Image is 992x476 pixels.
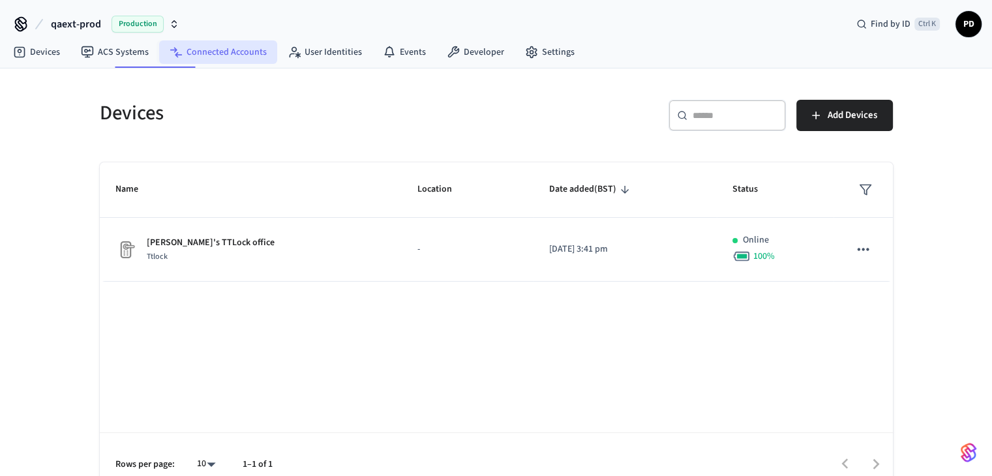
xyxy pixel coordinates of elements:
[100,100,488,126] h5: Devices
[914,18,940,31] span: Ctrl K
[115,458,175,471] p: Rows per page:
[115,179,155,200] span: Name
[828,107,877,124] span: Add Devices
[961,442,976,463] img: SeamLogoGradient.69752ec5.svg
[846,12,950,36] div: Find by IDCtrl K
[3,40,70,64] a: Devices
[147,236,275,250] p: [PERSON_NAME]'s TTLock office
[549,179,633,200] span: Date added(BST)
[417,243,518,256] p: -
[753,250,775,263] span: 100 %
[159,40,277,64] a: Connected Accounts
[743,233,769,247] p: Online
[515,40,585,64] a: Settings
[70,40,159,64] a: ACS Systems
[417,179,469,200] span: Location
[147,251,168,262] span: Ttlock
[732,179,775,200] span: Status
[277,40,372,64] a: User Identities
[436,40,515,64] a: Developer
[190,454,222,473] div: 10
[796,100,893,131] button: Add Devices
[100,162,893,282] table: sticky table
[871,18,910,31] span: Find by ID
[955,11,982,37] button: PD
[51,16,101,32] span: qaext-prod
[549,243,701,256] p: [DATE] 3:41 pm
[957,12,980,36] span: PD
[372,40,436,64] a: Events
[115,239,136,260] img: Placeholder Lock Image
[243,458,273,471] p: 1–1 of 1
[112,16,164,33] span: Production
